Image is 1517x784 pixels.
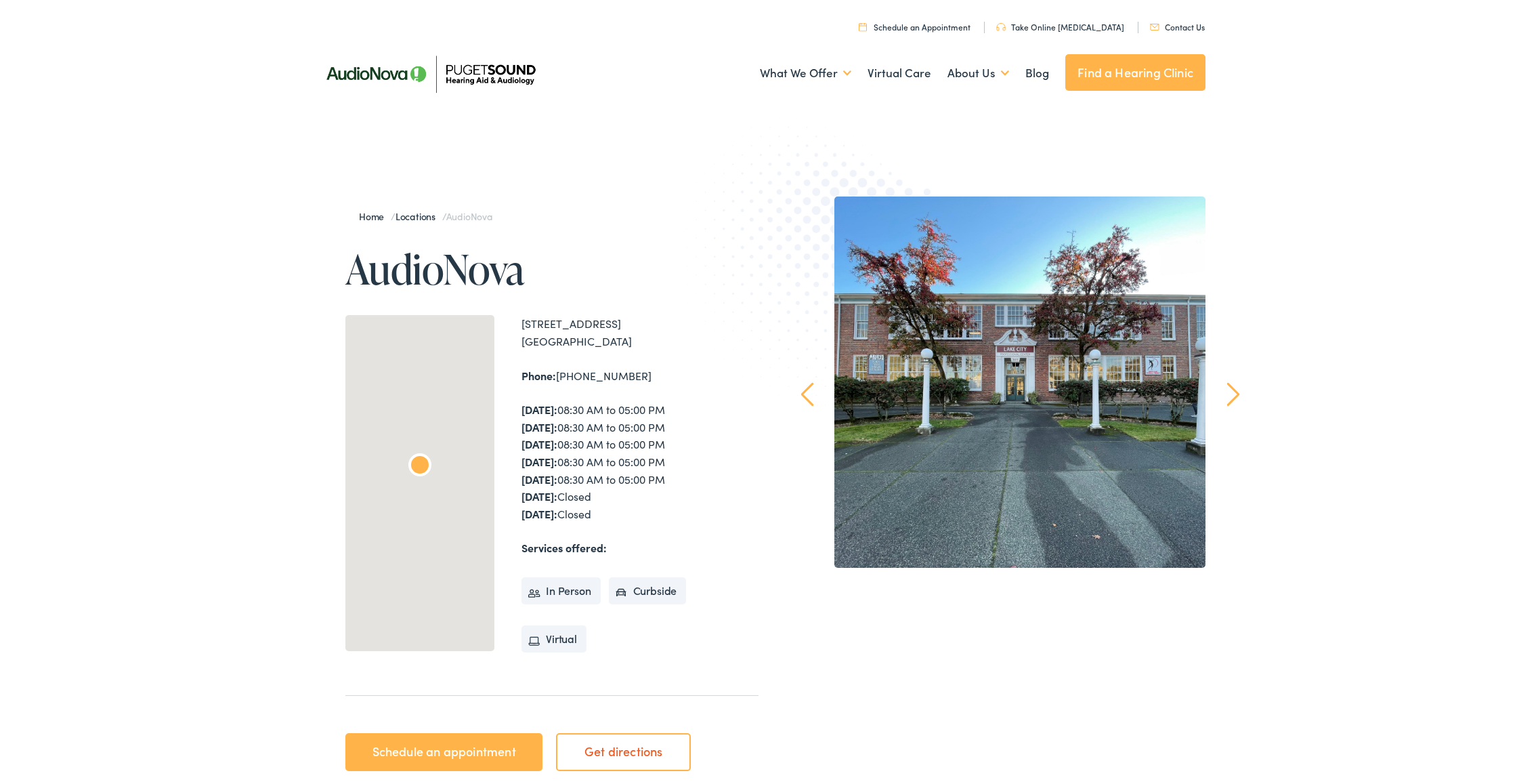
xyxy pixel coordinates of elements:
[521,540,607,555] strong: Services offered:
[947,48,1009,98] a: About Us
[345,733,542,771] a: Schedule an appointment
[1025,48,1049,98] a: Blog
[1065,54,1205,91] a: Find a Hearing Clinic
[859,22,867,31] img: utility icon
[521,401,758,522] div: 08:30 AM to 05:00 PM 08:30 AM to 05:00 PM 08:30 AM to 05:00 PM 08:30 AM to 05:00 PM 08:30 AM to 0...
[1000,579,1040,619] a: 3
[868,48,931,98] a: Virtual Care
[521,402,557,417] strong: [DATE]:
[1054,579,1094,619] a: 4
[996,21,1124,33] a: Take Online [MEDICAL_DATA]
[345,247,758,291] h1: AudioNova
[521,577,601,604] li: In Person
[801,382,814,407] a: Prev
[521,472,557,487] strong: [DATE]:
[404,451,436,483] div: AudioNova
[760,48,851,98] a: What We Offer
[1227,382,1240,407] a: Next
[521,436,557,451] strong: [DATE]:
[556,733,691,771] a: Get directions
[1150,21,1205,33] a: Contact Us
[446,209,492,223] span: AudioNova
[609,577,687,604] li: Curbside
[359,209,492,223] span: / /
[1150,24,1159,30] img: utility icon
[521,625,586,653] li: Virtual
[521,489,557,503] strong: [DATE]:
[521,419,557,434] strong: [DATE]:
[945,579,986,619] a: 2
[359,209,391,223] a: Home
[521,506,557,521] strong: [DATE]:
[521,367,758,385] div: [PHONE_NUMBER]
[859,21,970,33] a: Schedule an Appointment
[891,579,932,619] a: 1
[521,368,556,383] strong: Phone:
[521,315,758,350] div: [STREET_ADDRESS] [GEOGRAPHIC_DATA]
[1108,579,1149,619] a: 5
[521,454,557,469] strong: [DATE]:
[396,209,442,223] a: Locations
[996,23,1006,31] img: utility icon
